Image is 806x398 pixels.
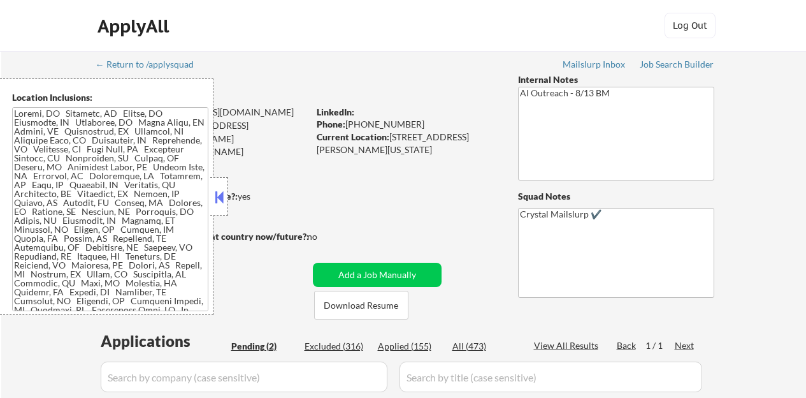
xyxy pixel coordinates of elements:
[317,119,345,129] strong: Phone:
[314,291,408,320] button: Download Resume
[378,340,442,353] div: Applied (155)
[96,59,206,72] a: ← Return to /applysquad
[317,131,497,156] div: [STREET_ADDRESS][PERSON_NAME][US_STATE]
[452,340,516,353] div: All (473)
[675,339,695,352] div: Next
[640,59,714,72] a: Job Search Builder
[518,190,714,203] div: Squad Notes
[317,118,497,131] div: [PHONE_NUMBER]
[96,60,206,69] div: ← Return to /applysquad
[317,107,354,117] strong: LinkedIn:
[665,13,716,38] button: Log Out
[640,60,714,69] div: Job Search Builder
[307,230,343,243] div: no
[313,263,442,287] button: Add a Job Manually
[317,131,389,142] strong: Current Location:
[518,73,714,86] div: Internal Notes
[563,59,626,72] a: Mailslurp Inbox
[231,340,295,353] div: Pending (2)
[101,334,227,349] div: Applications
[399,362,702,392] input: Search by title (case sensitive)
[12,91,208,104] div: Location Inclusions:
[305,340,368,353] div: Excluded (316)
[534,339,602,352] div: View All Results
[617,339,637,352] div: Back
[563,60,626,69] div: Mailslurp Inbox
[101,362,387,392] input: Search by company (case sensitive)
[645,339,675,352] div: 1 / 1
[97,15,173,37] div: ApplyAll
